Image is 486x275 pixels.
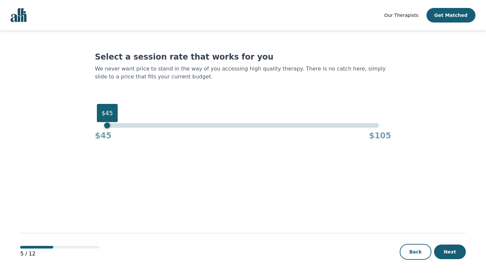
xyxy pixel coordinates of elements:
button: Get Matched [426,8,475,23]
p: We never want price to stand in the way of you accessing high quality therapy. There is no catch ... [95,65,391,81]
button: Next [434,245,466,259]
h4: $105 [369,130,391,141]
span: Our Therapists [384,13,418,18]
h1: Select a session rate that works for you [95,52,391,62]
a: Our Therapists [384,11,418,19]
p: 5 / 12 [20,250,100,258]
div: $45 [97,104,117,122]
img: alli logo [11,8,26,22]
button: Back [400,244,431,260]
h4: $45 [95,130,111,141]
